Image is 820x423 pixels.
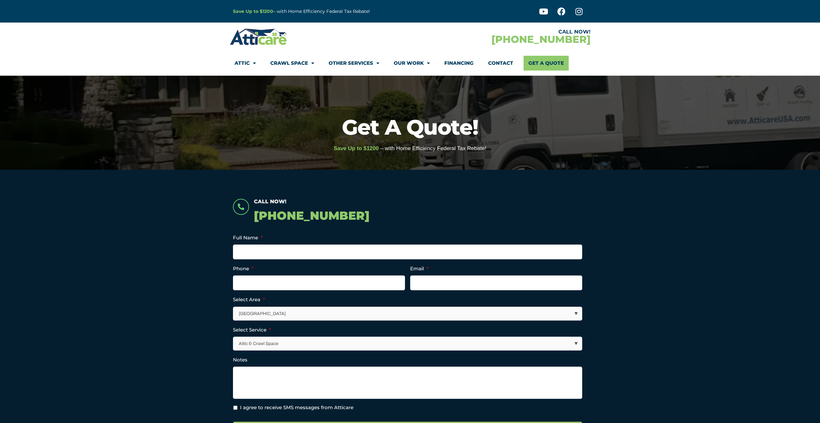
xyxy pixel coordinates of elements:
[233,8,273,14] a: Save Up to $1200
[380,145,486,151] span: – with Home Efficiency Federal Tax Rebate!
[488,56,513,71] a: Contact
[270,56,314,71] a: Crawl Space
[524,56,569,71] a: Get A Quote
[334,145,379,151] span: Save Up to $1200
[410,265,429,272] label: Email
[233,265,254,272] label: Phone
[444,56,474,71] a: Financing
[233,235,263,241] label: Full Name
[233,8,442,15] p: – with Home Efficiency Federal Tax Rebate!
[235,56,586,71] nav: Menu
[233,357,247,363] label: Notes
[3,117,817,138] h1: Get A Quote!
[394,56,430,71] a: Our Work
[233,296,265,303] label: Select Area
[329,56,379,71] a: Other Services
[235,56,256,71] a: Attic
[410,29,591,34] div: CALL NOW!
[240,404,353,411] label: I agree to receive SMS messages from Atticare
[254,198,286,205] span: Call Now!
[233,327,271,333] label: Select Service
